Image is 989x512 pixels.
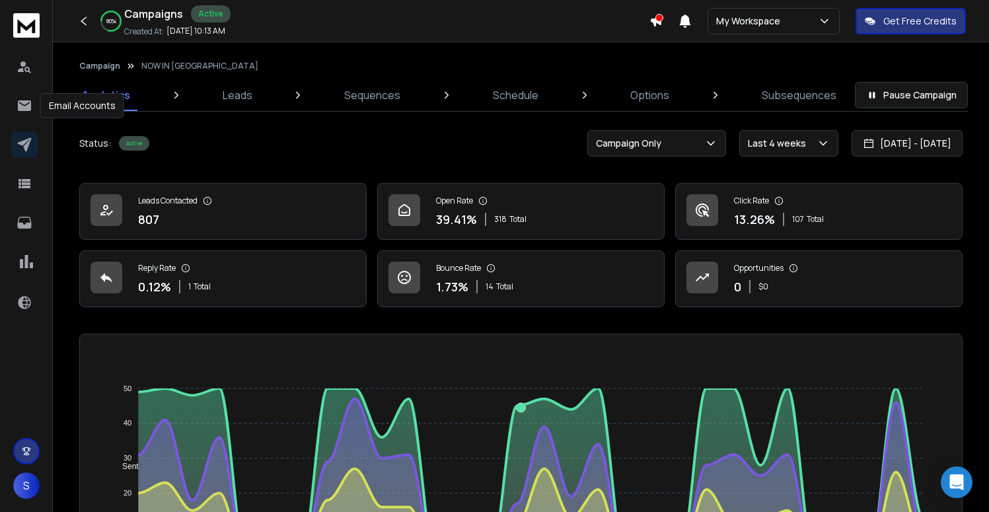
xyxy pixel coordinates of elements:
p: Leads Contacted [138,196,198,206]
p: My Workspace [716,15,786,28]
a: Schedule [485,79,546,111]
tspan: 50 [124,384,131,392]
a: Reply Rate0.12%1Total [79,250,367,307]
p: Campaign Only [596,137,667,150]
p: Schedule [493,87,538,103]
a: Bounce Rate1.73%14Total [377,250,665,307]
h1: Campaigns [124,6,183,22]
button: Campaign [79,61,120,71]
p: $ 0 [758,281,768,292]
a: Sequences [336,79,408,111]
p: Click Rate [734,196,769,206]
a: Options [622,79,677,111]
a: Leads Contacted807 [79,183,367,240]
span: 318 [494,214,507,225]
span: Total [496,281,513,292]
div: Active [191,5,231,22]
img: logo [13,13,40,38]
span: Total [509,214,527,225]
p: Sequences [344,87,400,103]
p: 80 % [106,17,116,25]
a: Click Rate13.26%107Total [675,183,963,240]
p: [DATE] 10:13 AM [166,26,225,36]
button: Pause Campaign [855,82,968,108]
p: Get Free Credits [883,15,957,28]
span: 1 [188,281,191,292]
p: Leads [223,87,252,103]
p: Created At: [124,26,164,37]
a: Opportunities0$0 [675,250,963,307]
p: 0.12 % [138,277,171,296]
div: Active [119,136,149,151]
p: 1.73 % [436,277,468,296]
a: Subsequences [754,79,844,111]
span: 14 [486,281,494,292]
span: Total [807,214,824,225]
div: Open Intercom Messenger [941,466,972,498]
button: [DATE] - [DATE] [852,130,963,157]
a: Analytics [74,79,138,111]
p: Opportunities [734,263,784,274]
button: S [13,472,40,499]
tspan: 40 [124,420,131,427]
a: Open Rate39.41%318Total [377,183,665,240]
a: Leads [215,79,260,111]
p: Bounce Rate [436,263,481,274]
p: Status: [79,137,111,150]
p: NOW IN [GEOGRAPHIC_DATA] [141,61,258,71]
span: 107 [792,214,804,225]
p: 807 [138,210,159,229]
p: 13.26 % [734,210,775,229]
p: Reply Rate [138,263,176,274]
span: Sent [112,462,139,471]
p: Open Rate [436,196,473,206]
p: 0 [734,277,741,296]
button: Get Free Credits [856,8,966,34]
div: Email Accounts [40,93,124,118]
tspan: 30 [124,454,131,462]
p: Analytics [82,87,130,103]
p: Options [630,87,669,103]
span: Total [194,281,211,292]
p: 39.41 % [436,210,477,229]
p: Subsequences [762,87,836,103]
tspan: 20 [124,489,131,497]
p: Last 4 weeks [748,137,811,150]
